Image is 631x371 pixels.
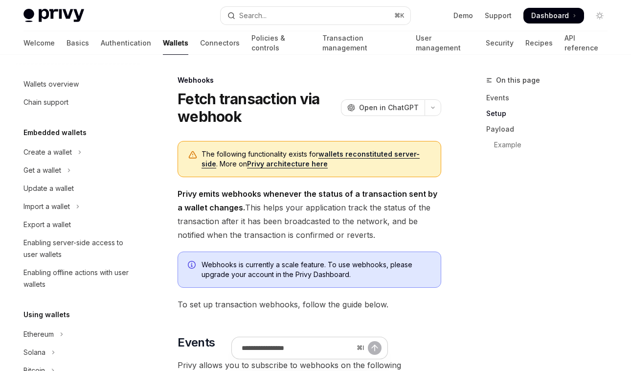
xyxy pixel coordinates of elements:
[368,341,382,355] button: Send message
[23,219,71,231] div: Export a wallet
[523,8,584,23] a: Dashboard
[23,96,68,108] div: Chain support
[23,164,61,176] div: Get a wallet
[485,11,512,21] a: Support
[341,99,425,116] button: Open in ChatGPT
[67,31,89,55] a: Basics
[23,9,84,23] img: light logo
[188,150,198,160] svg: Warning
[178,189,437,212] strong: Privy emits webhooks whenever the status of a transaction sent by a wallet changes.
[200,31,240,55] a: Connectors
[23,31,55,55] a: Welcome
[322,31,404,55] a: Transaction management
[221,7,410,24] button: Open search
[163,31,188,55] a: Wallets
[416,31,474,55] a: User management
[16,216,141,233] a: Export a wallet
[23,183,74,194] div: Update a wallet
[23,237,135,260] div: Enabling server-side access to user wallets
[16,143,141,161] button: Toggle Create a wallet section
[16,162,141,179] button: Toggle Get a wallet section
[23,78,79,90] div: Wallets overview
[242,337,353,359] input: Ask a question...
[496,74,540,86] span: On this page
[16,75,141,93] a: Wallets overview
[16,93,141,111] a: Chain support
[239,10,267,22] div: Search...
[16,234,141,263] a: Enabling server-side access to user wallets
[453,11,473,21] a: Demo
[16,180,141,197] a: Update a wallet
[359,103,419,113] span: Open in ChatGPT
[525,31,553,55] a: Recipes
[23,309,70,321] h5: Using wallets
[202,260,431,279] span: Webhooks is currently a scale feature. To use webhooks, please upgrade your account in the Privy ...
[23,267,135,290] div: Enabling offline actions with user wallets
[16,325,141,343] button: Toggle Ethereum section
[531,11,569,21] span: Dashboard
[247,160,328,168] a: Privy architecture here
[23,328,54,340] div: Ethereum
[23,146,72,158] div: Create a wallet
[486,106,615,121] a: Setup
[394,12,405,20] span: ⌘ K
[251,31,311,55] a: Policies & controls
[178,90,337,125] h1: Fetch transaction via webhook
[486,121,615,137] a: Payload
[23,347,45,358] div: Solana
[101,31,151,55] a: Authentication
[23,127,87,139] h5: Embedded wallets
[486,137,615,153] a: Example
[486,90,615,106] a: Events
[178,187,441,242] span: This helps your application track the status of the transaction after it has been broadcasted to ...
[23,201,70,212] div: Import a wallet
[178,298,441,311] span: To set up transaction webhooks, follow the guide below.
[592,8,608,23] button: Toggle dark mode
[16,198,141,215] button: Toggle Import a wallet section
[564,31,608,55] a: API reference
[486,31,514,55] a: Security
[16,344,141,361] button: Toggle Solana section
[16,264,141,293] a: Enabling offline actions with user wallets
[188,261,198,271] svg: Info
[178,75,441,85] div: Webhooks
[202,149,431,169] span: The following functionality exists for . More on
